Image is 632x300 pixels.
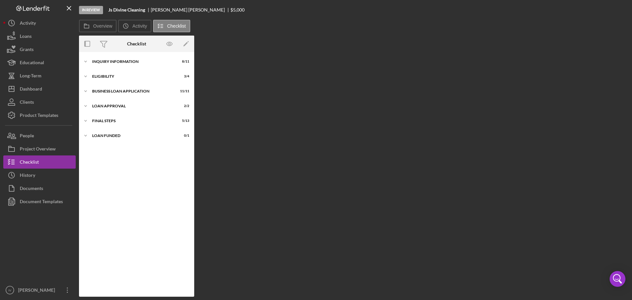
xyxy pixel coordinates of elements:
[20,82,42,97] div: Dashboard
[20,129,34,144] div: People
[167,23,186,29] label: Checklist
[3,43,76,56] button: Grants
[177,119,189,123] div: 5 / 13
[16,284,59,298] div: [PERSON_NAME]
[3,82,76,95] button: Dashboard
[3,195,76,208] button: Document Templates
[93,23,112,29] label: Overview
[3,95,76,109] button: Clients
[79,20,117,32] button: Overview
[8,288,12,292] text: IV
[92,74,173,78] div: Eligibility
[3,69,76,82] button: Long-Term
[20,142,56,157] div: Project Overview
[92,134,173,138] div: LOAN FUNDED
[177,60,189,64] div: 8 / 11
[177,74,189,78] div: 3 / 4
[20,43,34,58] div: Grants
[151,7,230,13] div: [PERSON_NAME] [PERSON_NAME]
[20,195,63,210] div: Document Templates
[153,20,190,32] button: Checklist
[3,169,76,182] button: History
[20,69,41,84] div: Long-Term
[230,7,245,13] span: $5,000
[610,271,625,287] div: Open Intercom Messenger
[3,142,76,155] button: Project Overview
[92,104,173,108] div: Loan Approval
[3,56,76,69] button: Educational
[20,169,35,183] div: History
[3,129,76,142] button: People
[79,6,103,14] div: In Review
[92,89,173,93] div: BUSINESS LOAN APPLICATION
[20,30,32,44] div: Loans
[177,134,189,138] div: 0 / 1
[118,20,151,32] button: Activity
[108,7,145,13] b: Js Divine Cleaning
[92,60,173,64] div: INQUIRY INFORMATION
[20,109,58,123] div: Product Templates
[92,119,173,123] div: Final Steps
[20,155,39,170] div: Checklist
[177,89,189,93] div: 11 / 11
[20,16,36,31] div: Activity
[3,155,76,169] button: Checklist
[3,182,76,195] button: Documents
[20,56,44,71] div: Educational
[20,95,34,110] div: Clients
[3,16,76,30] button: Activity
[20,182,43,197] div: Documents
[177,104,189,108] div: 2 / 2
[127,41,146,46] div: Checklist
[3,30,76,43] button: Loans
[3,109,76,122] button: Product Templates
[132,23,147,29] label: Activity
[3,284,76,297] button: IV[PERSON_NAME]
